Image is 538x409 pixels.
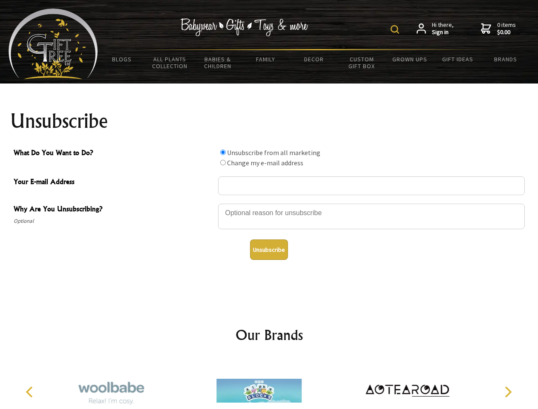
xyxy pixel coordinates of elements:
[290,50,338,68] a: Decor
[242,50,290,68] a: Family
[9,9,98,79] img: Babyware - Gifts - Toys and more...
[386,50,434,68] a: Grown Ups
[220,160,226,165] input: What Do You Want to Do?
[14,176,214,189] span: Your E-mail Address
[417,21,454,36] a: Hi there,Sign in
[220,150,226,155] input: What Do You Want to Do?
[498,383,517,401] button: Next
[497,21,516,36] span: 0 items
[227,148,320,157] label: Unsubscribe from all marketing
[146,50,194,75] a: All Plants Collection
[432,29,454,36] strong: Sign in
[391,25,399,34] img: product search
[218,204,525,229] textarea: Why Are You Unsubscribing?
[434,50,482,68] a: Gift Ideas
[218,176,525,195] input: Your E-mail Address
[14,216,214,226] span: Optional
[14,204,214,216] span: Why Are You Unsubscribing?
[482,50,530,68] a: Brands
[227,158,303,167] label: Change my e-mail address
[432,21,454,36] span: Hi there,
[17,325,521,345] h2: Our Brands
[14,147,214,160] span: What Do You Want to Do?
[98,50,146,68] a: BLOGS
[21,383,40,401] button: Previous
[481,21,516,36] a: 0 items$0.00
[181,18,308,36] img: Babywear - Gifts - Toys & more
[194,50,242,75] a: Babies & Children
[250,239,288,260] button: Unsubscribe
[10,111,528,131] h1: Unsubscribe
[497,29,516,36] strong: $0.00
[338,50,386,75] a: Custom Gift Box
